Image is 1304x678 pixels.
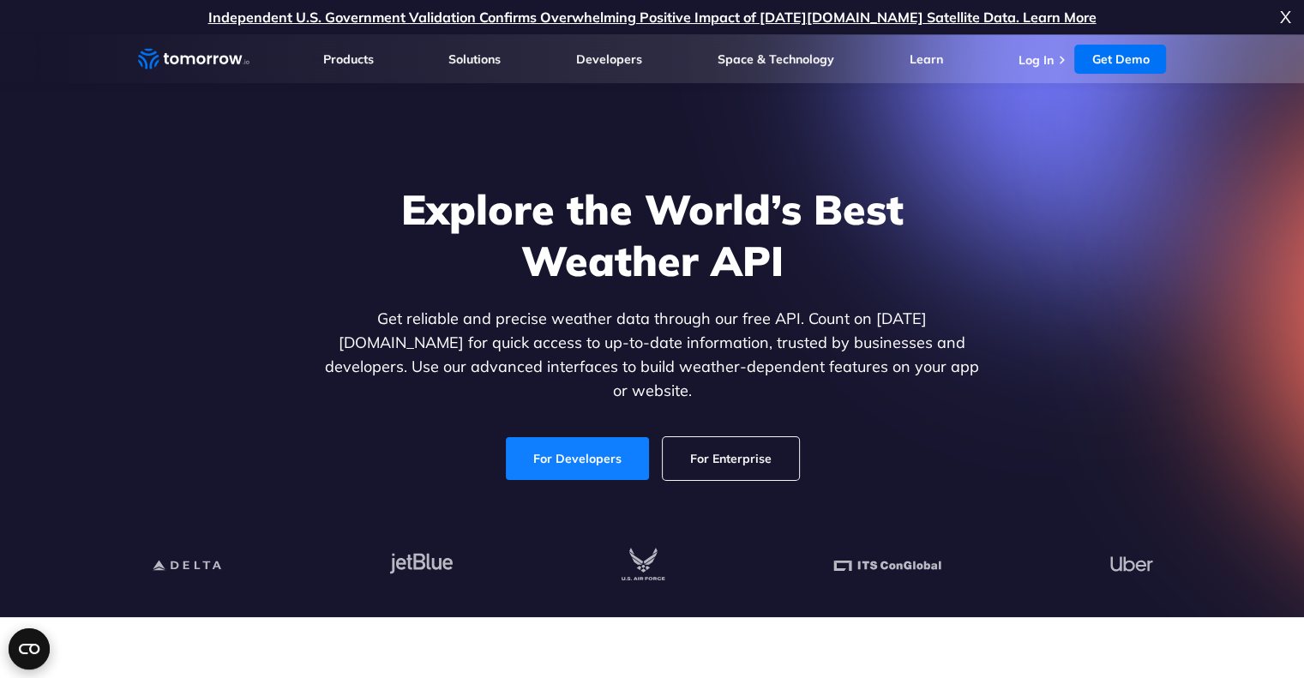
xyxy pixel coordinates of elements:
[576,51,642,67] a: Developers
[321,183,983,286] h1: Explore the World’s Best Weather API
[323,51,374,67] a: Products
[9,628,50,669] button: Open CMP widget
[506,437,649,480] a: For Developers
[208,9,1097,26] a: Independent U.S. Government Validation Confirms Overwhelming Positive Impact of [DATE][DOMAIN_NAM...
[910,51,943,67] a: Learn
[448,51,501,67] a: Solutions
[663,437,799,480] a: For Enterprise
[718,51,834,67] a: Space & Technology
[1018,52,1053,68] a: Log In
[1074,45,1166,74] a: Get Demo
[138,46,249,72] a: Home link
[321,307,983,403] p: Get reliable and precise weather data through our free API. Count on [DATE][DOMAIN_NAME] for quic...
